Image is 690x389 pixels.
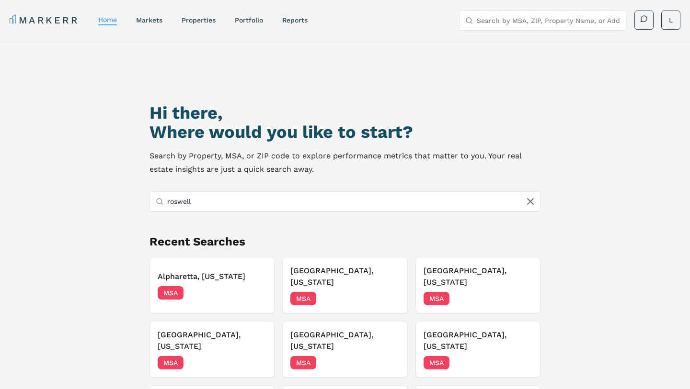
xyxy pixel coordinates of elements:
span: [DATE] [378,294,400,303]
a: markets [136,16,162,24]
h3: [GEOGRAPHIC_DATA], [US_STATE] [290,265,399,288]
span: [DATE] [511,358,532,367]
a: MARKERR [10,13,79,27]
button: [GEOGRAPHIC_DATA], [US_STATE]MSA[DATE] [149,321,275,378]
a: Portfolio [235,16,263,24]
h2: Recent Searches [149,234,540,249]
button: Alpharetta, [US_STATE]MSA[DATE] [149,257,275,313]
h3: [GEOGRAPHIC_DATA], [US_STATE] [424,265,532,288]
span: [DATE] [511,294,532,303]
button: [GEOGRAPHIC_DATA], [US_STATE]MSA[DATE] [282,257,407,313]
h3: [GEOGRAPHIC_DATA], [US_STATE] [158,329,266,352]
h1: Hi there, [149,103,540,122]
span: MSA [158,286,184,300]
span: L [669,15,673,25]
span: MSA [290,356,316,369]
span: MSA [424,292,449,305]
p: Search by Property, MSA, or ZIP code to explore performance metrics that matter to you. Your real... [149,149,540,176]
button: [GEOGRAPHIC_DATA], [US_STATE]MSA[DATE] [415,321,540,378]
h3: [GEOGRAPHIC_DATA], [US_STATE] [290,329,399,352]
span: [DATE] [378,358,400,367]
h3: [GEOGRAPHIC_DATA], [US_STATE] [424,329,532,352]
span: [DATE] [245,358,266,367]
span: MSA [424,356,449,369]
span: MSA [290,292,316,305]
button: [GEOGRAPHIC_DATA], [US_STATE]MSA[DATE] [282,321,407,378]
span: MSA [158,356,184,369]
a: reports [282,16,308,24]
button: L [661,11,680,30]
a: properties [182,16,216,24]
input: Search by MSA, ZIP, Property Name, or Address [477,11,621,30]
h3: Alpharetta, [US_STATE] [158,271,266,282]
span: [DATE] [245,288,266,298]
h2: Where would you like to start? [149,122,540,142]
button: [GEOGRAPHIC_DATA], [US_STATE]MSA[DATE] [415,257,540,313]
input: Search by MSA, ZIP, Property Name, or Address [167,192,534,211]
a: home [98,16,117,23]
